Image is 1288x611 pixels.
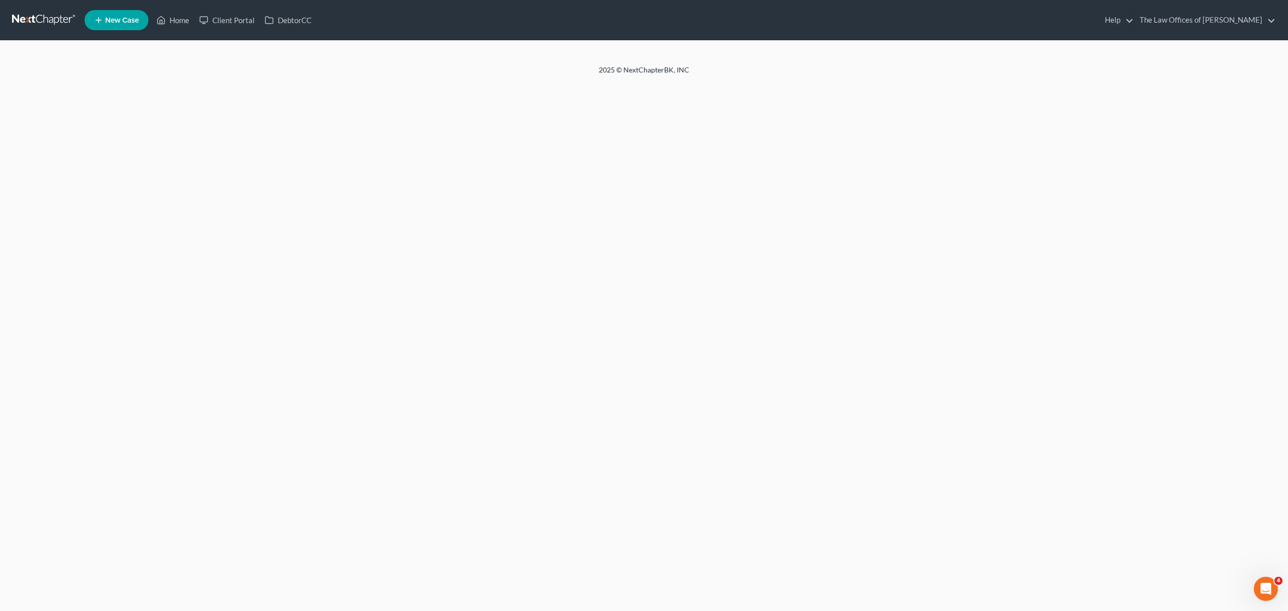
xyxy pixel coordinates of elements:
a: DebtorCC [260,11,316,29]
a: The Law Offices of [PERSON_NAME] [1135,11,1275,29]
new-legal-case-button: New Case [85,10,148,30]
div: 2025 © NextChapterBK, INC [357,65,931,83]
span: 4 [1274,577,1282,585]
a: Home [151,11,194,29]
a: Client Portal [194,11,260,29]
iframe: Intercom live chat [1254,577,1278,601]
a: Help [1100,11,1134,29]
